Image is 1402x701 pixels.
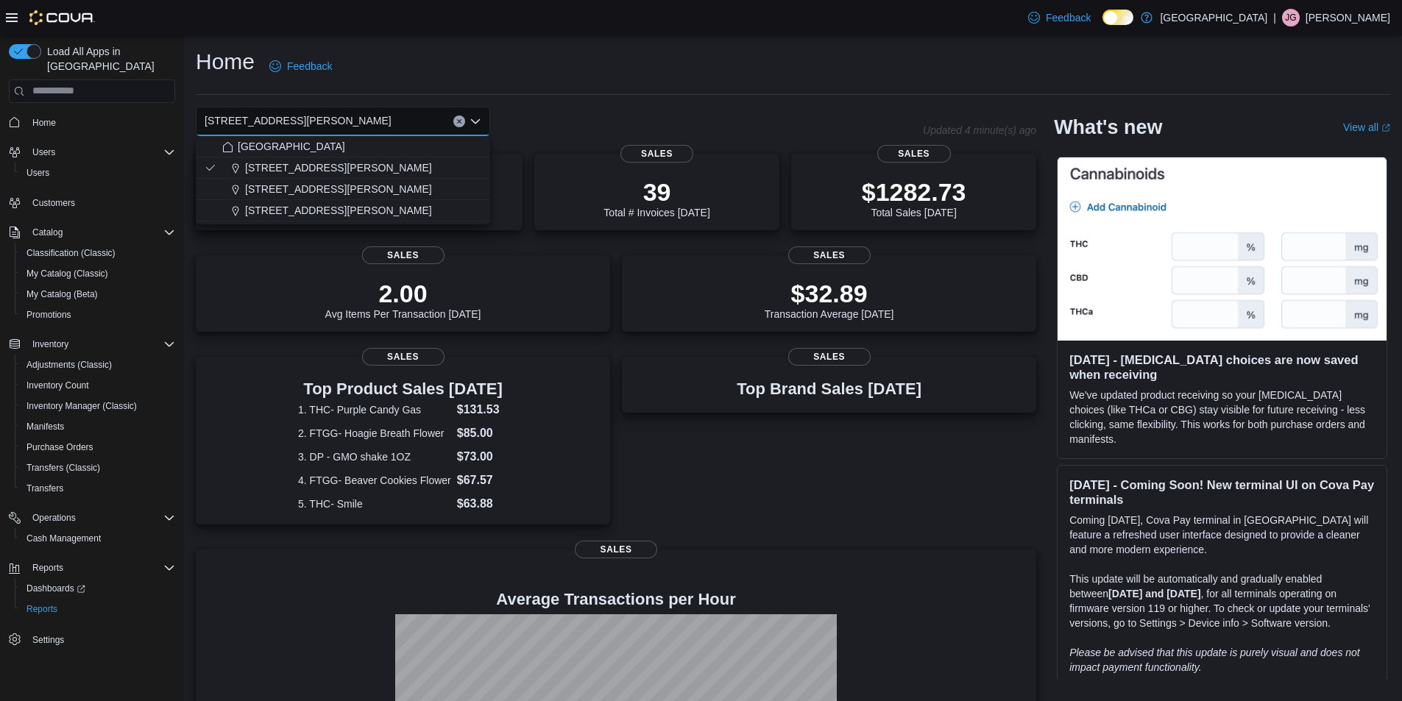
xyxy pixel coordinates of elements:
[3,628,181,650] button: Settings
[245,203,432,218] span: [STREET_ADDRESS][PERSON_NAME]
[21,285,175,303] span: My Catalog (Beta)
[26,143,175,161] span: Users
[15,437,181,458] button: Purchase Orders
[41,44,175,74] span: Load All Apps in [GEOGRAPHIC_DATA]
[26,583,85,594] span: Dashboards
[923,124,1036,136] p: Updated 4 minute(s) ago
[32,227,63,238] span: Catalog
[788,348,871,366] span: Sales
[1282,9,1300,26] div: Jesus Gonzalez
[9,106,175,688] nav: Complex example
[15,284,181,305] button: My Catalog (Beta)
[205,112,392,129] span: [STREET_ADDRESS][PERSON_NAME]
[603,177,709,207] p: 39
[298,402,451,417] dt: 1. THC- Purple Candy Gas
[21,459,175,477] span: Transfers (Classic)
[765,279,894,308] p: $32.89
[453,115,465,127] button: Clear input
[325,279,481,308] p: 2.00
[245,182,432,196] span: [STREET_ADDRESS][PERSON_NAME]
[287,59,332,74] span: Feedback
[245,160,432,175] span: [STREET_ADDRESS][PERSON_NAME]
[21,438,175,456] span: Purchase Orders
[603,177,709,218] div: Total # Invoices [DATE]
[3,508,181,528] button: Operations
[765,279,894,320] div: Transaction Average [DATE]
[26,509,82,527] button: Operations
[26,143,61,161] button: Users
[15,305,181,325] button: Promotions
[21,265,114,282] a: My Catalog (Classic)
[21,244,121,262] a: Classification (Classic)
[26,194,81,212] a: Customers
[15,478,181,499] button: Transfers
[3,192,181,213] button: Customers
[21,418,175,435] span: Manifests
[1273,9,1276,26] p: |
[457,424,508,442] dd: $85.00
[21,377,95,394] a: Inventory Count
[15,375,181,396] button: Inventory Count
[1046,10,1091,25] span: Feedback
[470,115,481,127] button: Close list of options
[1022,3,1097,32] a: Feedback
[21,397,175,415] span: Inventory Manager (Classic)
[325,279,481,320] div: Avg Items Per Transaction [DATE]
[26,630,175,648] span: Settings
[26,113,175,132] span: Home
[26,335,74,353] button: Inventory
[21,285,104,303] a: My Catalog (Beta)
[26,309,71,321] span: Promotions
[238,139,345,154] span: [GEOGRAPHIC_DATA]
[21,356,118,374] a: Adjustments (Classic)
[208,591,1024,608] h4: Average Transactions per Hour
[26,114,62,132] a: Home
[26,224,68,241] button: Catalog
[196,179,490,200] button: [STREET_ADDRESS][PERSON_NAME]
[32,146,55,158] span: Users
[263,51,338,81] a: Feedback
[21,480,175,497] span: Transfers
[26,224,175,241] span: Catalog
[457,401,508,419] dd: $131.53
[1069,352,1375,382] h3: [DATE] - [MEDICAL_DATA] choices are now saved when receiving
[1160,9,1267,26] p: [GEOGRAPHIC_DATA]
[21,600,175,618] span: Reports
[362,348,445,366] span: Sales
[1069,477,1375,507] h3: [DATE] - Coming Soon! New terminal UI on Cova Pay terminals
[29,10,95,25] img: Cova
[15,263,181,284] button: My Catalog (Classic)
[3,222,181,243] button: Catalog
[26,509,175,527] span: Operations
[21,530,175,547] span: Cash Management
[26,400,137,412] span: Inventory Manager (Classic)
[21,418,70,435] a: Manifests
[3,558,181,578] button: Reports
[26,421,64,433] span: Manifests
[15,458,181,478] button: Transfers (Classic)
[21,600,63,618] a: Reports
[32,197,75,209] span: Customers
[26,288,98,300] span: My Catalog (Beta)
[1381,124,1390,132] svg: External link
[26,483,63,494] span: Transfers
[298,380,508,398] h3: Top Product Sales [DATE]
[15,243,181,263] button: Classification (Classic)
[457,472,508,489] dd: $67.57
[457,495,508,513] dd: $63.88
[21,397,143,415] a: Inventory Manager (Classic)
[298,449,451,464] dt: 3. DP - GMO shake 1OZ
[298,497,451,511] dt: 5. THC- Smile
[457,448,508,466] dd: $73.00
[575,541,657,558] span: Sales
[21,480,69,497] a: Transfers
[3,142,181,163] button: Users
[21,265,175,282] span: My Catalog (Classic)
[21,306,77,324] a: Promotions
[196,157,490,179] button: [STREET_ADDRESS][PERSON_NAME]
[1069,647,1360,673] em: Please be advised that this update is purely visual and does not impact payment functionality.
[21,580,175,597] span: Dashboards
[21,164,55,182] a: Users
[196,136,490,221] div: Choose from the following options
[298,426,451,441] dt: 2. FTGG- Hoagie Breath Flower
